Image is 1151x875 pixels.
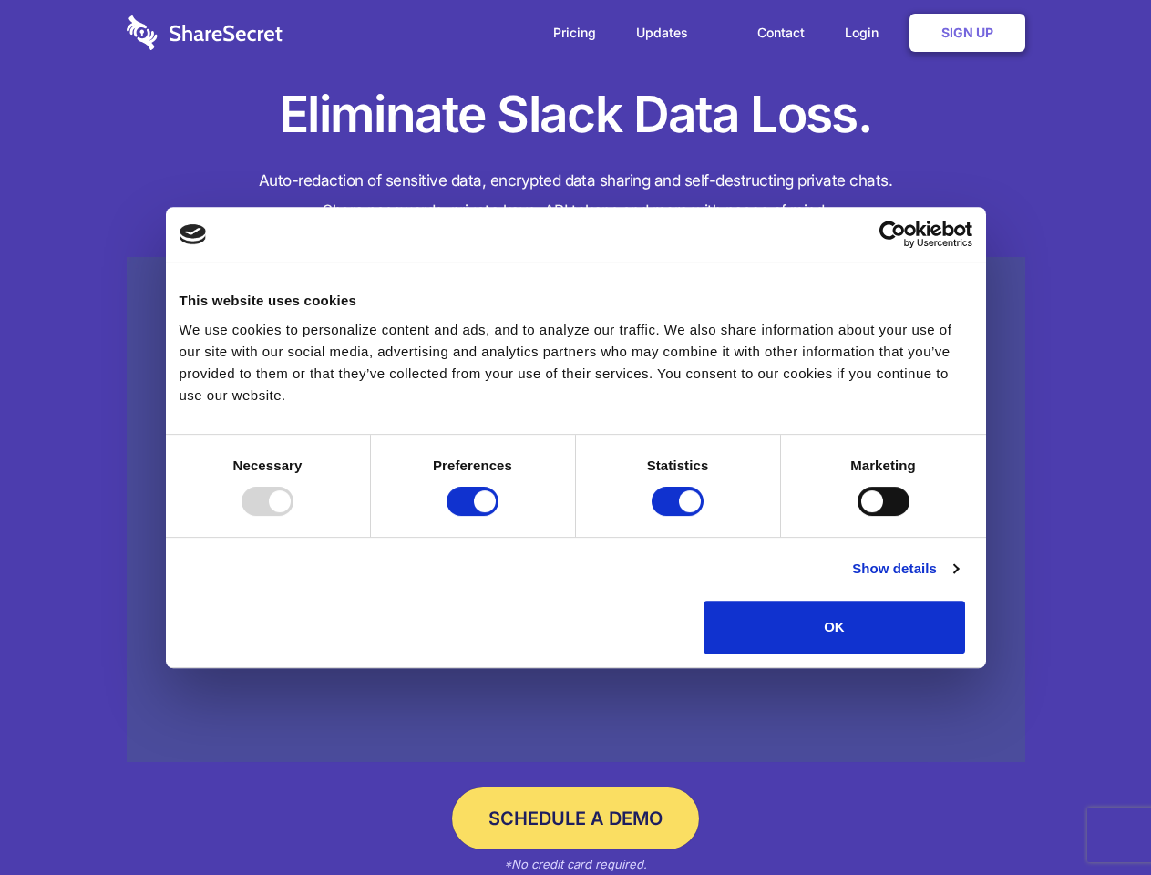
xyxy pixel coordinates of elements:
a: Contact [739,5,823,61]
a: Sign Up [909,14,1025,52]
strong: Marketing [850,458,916,473]
a: Login [827,5,906,61]
div: We use cookies to personalize content and ads, and to analyze our traffic. We also share informat... [180,319,972,407]
em: *No credit card required. [504,857,647,871]
h4: Auto-redaction of sensitive data, encrypted data sharing and self-destructing private chats. Shar... [127,166,1025,226]
img: logo-wordmark-white-trans-d4663122ce5f474addd5e946df7df03e33cb6a1c49d2221995e7729f52c070b2.svg [127,15,283,50]
a: Wistia video thumbnail [127,257,1025,763]
div: This website uses cookies [180,290,972,312]
strong: Preferences [433,458,512,473]
h1: Eliminate Slack Data Loss. [127,82,1025,148]
a: Usercentrics Cookiebot - opens in a new window [813,221,972,248]
strong: Statistics [647,458,709,473]
strong: Necessary [233,458,303,473]
a: Schedule a Demo [452,787,699,849]
img: logo [180,224,207,244]
a: Show details [852,558,958,580]
a: Pricing [535,5,614,61]
button: OK [704,601,965,654]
